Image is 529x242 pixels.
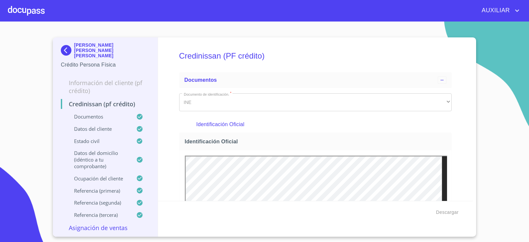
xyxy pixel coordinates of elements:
p: Datos del domicilio (idéntico a tu comprobante) [61,150,136,169]
p: Referencia (tercera) [61,212,136,218]
span: Documentos [184,77,217,83]
p: Estado civil [61,138,136,144]
p: Ocupación del Cliente [61,175,136,182]
h5: Credinissan (PF crédito) [179,42,452,70]
p: Asignación de Ventas [61,224,150,232]
button: Descargar [433,206,461,218]
img: Docupass spot blue [61,45,74,56]
span: Descargar [436,208,459,217]
span: Identificación Oficial [185,138,449,145]
p: Información del cliente (PF crédito) [61,79,150,95]
p: Identificación Oficial [196,121,434,128]
div: [PERSON_NAME] [PERSON_NAME] [PERSON_NAME] [61,42,150,61]
div: INE [179,93,452,111]
p: [PERSON_NAME] [PERSON_NAME] [PERSON_NAME] [74,42,150,58]
span: AUXILIAR [477,5,513,16]
p: Referencia (primera) [61,187,136,194]
button: account of current user [477,5,521,16]
p: Crédito Persona Física [61,61,150,69]
div: Documentos [179,72,452,88]
p: Documentos [61,113,136,120]
p: Credinissan (PF crédito) [61,100,150,108]
p: Referencia (segunda) [61,199,136,206]
p: Datos del cliente [61,125,136,132]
